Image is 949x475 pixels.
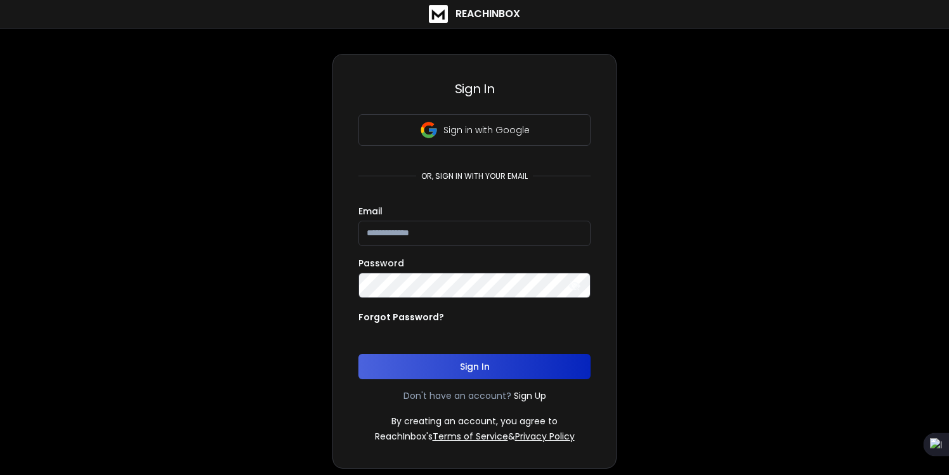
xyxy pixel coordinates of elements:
a: Terms of Service [433,430,508,443]
a: Sign Up [514,389,546,402]
p: By creating an account, you agree to [391,415,558,427]
p: Don't have an account? [403,389,511,402]
a: ReachInbox [429,5,520,23]
p: Forgot Password? [358,311,444,323]
h3: Sign In [358,80,591,98]
button: Sign In [358,354,591,379]
a: Privacy Policy [515,430,575,443]
label: Email [358,207,383,216]
img: logo [429,5,448,23]
h1: ReachInbox [455,6,520,22]
p: or, sign in with your email [416,171,533,181]
p: Sign in with Google [443,124,530,136]
label: Password [358,259,404,268]
button: Sign in with Google [358,114,591,146]
p: ReachInbox's & [375,430,575,443]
